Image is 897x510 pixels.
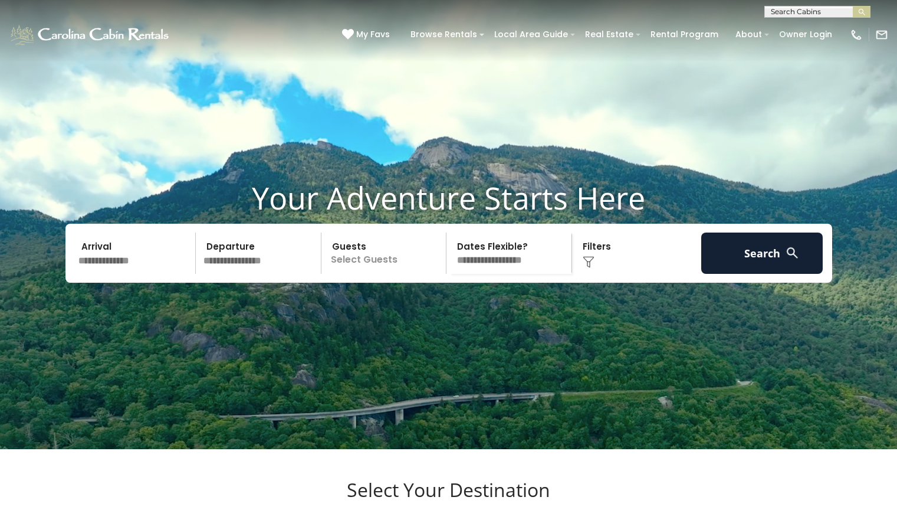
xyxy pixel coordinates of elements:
[583,256,594,268] img: filter--v1.png
[9,179,888,216] h1: Your Adventure Starts Here
[342,28,393,41] a: My Favs
[875,28,888,41] img: mail-regular-white.png
[701,233,823,274] button: Search
[645,25,724,44] a: Rental Program
[773,25,838,44] a: Owner Login
[850,28,863,41] img: phone-regular-white.png
[405,25,483,44] a: Browse Rentals
[730,25,768,44] a: About
[356,28,390,41] span: My Favs
[579,25,639,44] a: Real Estate
[325,233,446,274] p: Select Guests
[785,246,800,260] img: search-regular-white.png
[488,25,574,44] a: Local Area Guide
[9,23,172,47] img: White-1-1-2.png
